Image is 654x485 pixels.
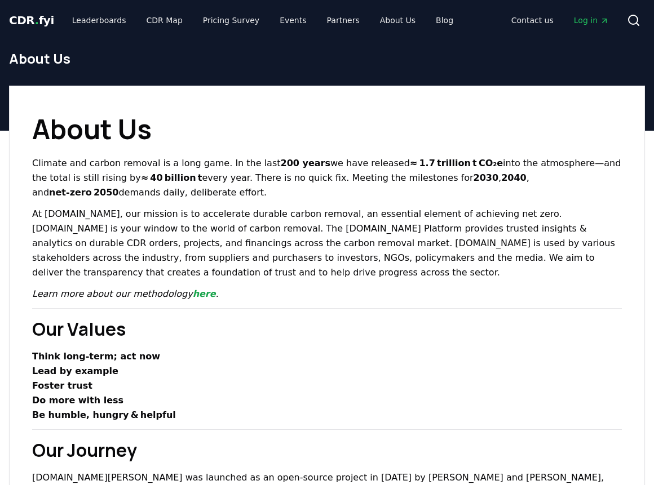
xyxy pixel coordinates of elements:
strong: 2040 [501,172,527,183]
strong: Lead by example [32,366,118,376]
a: CDR.fyi [9,12,54,28]
strong: Do more with less [32,395,123,406]
a: Leaderboards [63,10,135,30]
nav: Main [502,10,618,30]
h2: Our Values [32,315,622,342]
a: CDR Map [138,10,192,30]
strong: 200 years [281,158,330,168]
strong: Think long‑term; act now [32,351,160,362]
a: Events [271,10,315,30]
a: here [193,288,216,299]
em: Learn more about our methodology . [32,288,219,299]
strong: ≈ 1.7 trillion t CO₂e [410,158,503,168]
a: Pricing Survey [194,10,268,30]
span: . [35,14,39,27]
h2: Our Journey [32,437,622,464]
strong: 2030 [474,172,499,183]
span: Log in [574,15,609,26]
h1: About Us [9,50,645,68]
strong: Be humble, hungry & helpful [32,410,176,420]
span: CDR fyi [9,14,54,27]
h1: About Us [32,109,622,149]
a: Log in [565,10,618,30]
a: About Us [371,10,425,30]
p: At [DOMAIN_NAME], our mission is to accelerate durable carbon removal, an essential element of ac... [32,207,622,280]
a: Contact us [502,10,563,30]
strong: Foster trust [32,380,92,391]
strong: ≈ 40 billion t [141,172,202,183]
a: Partners [318,10,369,30]
a: Blog [427,10,462,30]
nav: Main [63,10,462,30]
strong: net‑zero 2050 [49,187,118,198]
p: Climate and carbon removal is a long game. In the last we have released into the atmosphere—and t... [32,156,622,200]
